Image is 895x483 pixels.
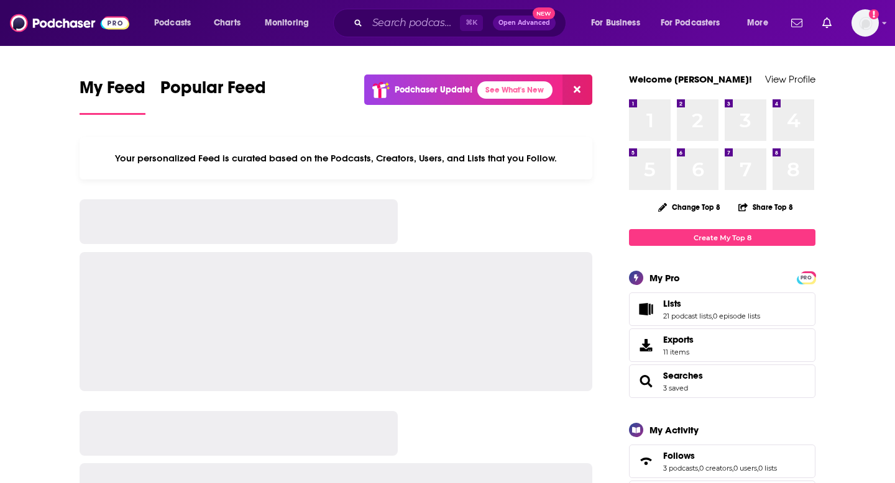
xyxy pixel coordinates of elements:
[698,464,699,472] span: ,
[629,292,815,326] span: Lists
[663,384,688,392] a: 3 saved
[160,77,266,106] span: Popular Feed
[663,298,760,309] a: Lists
[738,13,784,33] button: open menu
[493,16,556,30] button: Open AdvancedNew
[663,370,703,381] a: Searches
[851,9,879,37] button: Show profile menu
[851,9,879,37] img: User Profile
[653,13,738,33] button: open menu
[661,14,720,32] span: For Podcasters
[206,13,248,33] a: Charts
[799,273,814,282] span: PRO
[265,14,309,32] span: Monitoring
[851,9,879,37] span: Logged in as megcassidy
[214,14,241,32] span: Charts
[629,73,752,85] a: Welcome [PERSON_NAME]!
[145,13,207,33] button: open menu
[629,328,815,362] a: Exports
[663,334,694,345] span: Exports
[460,15,483,31] span: ⌘ K
[633,300,658,318] a: Lists
[799,273,814,282] a: PRO
[80,77,145,106] span: My Feed
[591,14,640,32] span: For Business
[633,336,658,354] span: Exports
[712,312,713,320] span: ,
[817,12,837,34] a: Show notifications dropdown
[786,12,807,34] a: Show notifications dropdown
[732,464,733,472] span: ,
[663,450,777,461] a: Follows
[498,20,550,26] span: Open Advanced
[80,77,145,115] a: My Feed
[633,453,658,470] a: Follows
[633,372,658,390] a: Searches
[649,272,680,284] div: My Pro
[533,7,555,19] span: New
[869,9,879,19] svg: Add a profile image
[713,312,760,320] a: 0 episode lists
[757,464,758,472] span: ,
[629,445,815,478] span: Follows
[477,81,553,99] a: See What's New
[758,464,777,472] a: 0 lists
[629,229,815,246] a: Create My Top 8
[80,137,592,179] div: Your personalized Feed is curated based on the Podcasts, Creators, Users, and Lists that you Follow.
[663,312,712,320] a: 21 podcast lists
[582,13,656,33] button: open menu
[154,14,191,32] span: Podcasts
[663,298,681,309] span: Lists
[699,464,732,472] a: 0 creators
[663,450,695,461] span: Follows
[629,364,815,398] span: Searches
[738,195,794,219] button: Share Top 8
[663,464,698,472] a: 3 podcasts
[649,424,699,436] div: My Activity
[733,464,757,472] a: 0 users
[367,13,460,33] input: Search podcasts, credits, & more...
[651,199,728,215] button: Change Top 8
[160,77,266,115] a: Popular Feed
[345,9,578,37] div: Search podcasts, credits, & more...
[10,11,129,35] img: Podchaser - Follow, Share and Rate Podcasts
[663,348,694,356] span: 11 items
[765,73,815,85] a: View Profile
[256,13,325,33] button: open menu
[747,14,768,32] span: More
[395,84,472,95] p: Podchaser Update!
